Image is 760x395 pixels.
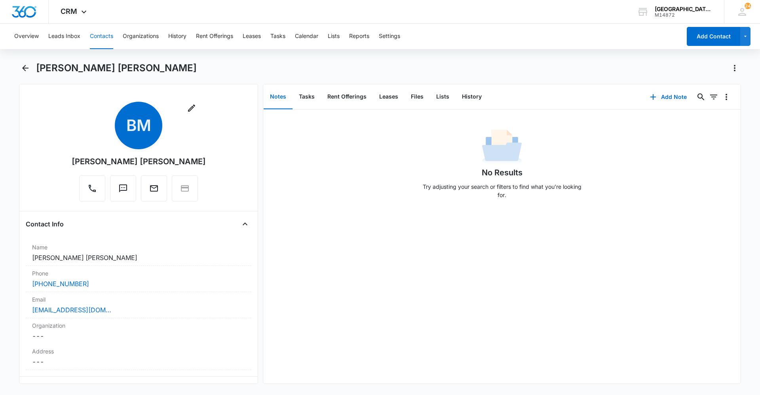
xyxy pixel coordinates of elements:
[373,85,405,109] button: Leases
[168,24,186,49] button: History
[32,253,245,262] dd: [PERSON_NAME] [PERSON_NAME]
[26,292,251,318] div: Email[EMAIL_ADDRESS][DOMAIN_NAME]
[419,182,585,199] p: Try adjusting your search or filters to find what you’re looking for.
[79,188,105,194] a: Call
[482,127,522,167] img: No Data
[32,305,111,315] a: [EMAIL_ADDRESS][DOMAIN_NAME]
[14,24,39,49] button: Overview
[295,24,318,49] button: Calendar
[687,27,740,46] button: Add Contact
[141,175,167,201] button: Email
[293,85,321,109] button: Tasks
[482,167,522,179] h1: No Results
[32,295,245,304] label: Email
[26,318,251,344] div: Organization---
[720,91,733,103] button: Overflow Menu
[26,344,251,370] div: Address---
[655,12,712,18] div: account id
[32,243,245,251] label: Name
[110,175,136,201] button: Text
[321,85,373,109] button: Rent Offerings
[123,24,159,49] button: Organizations
[239,218,251,230] button: Close
[32,331,245,341] dd: ---
[26,240,251,266] div: Name[PERSON_NAME] [PERSON_NAME]
[456,85,488,109] button: History
[90,24,113,49] button: Contacts
[328,24,340,49] button: Lists
[196,24,233,49] button: Rent Offerings
[32,269,245,277] label: Phone
[19,62,31,74] button: Back
[79,175,105,201] button: Call
[745,3,751,9] div: notifications count
[655,6,712,12] div: account name
[728,62,741,74] button: Actions
[115,102,162,149] span: BM
[243,24,261,49] button: Leases
[110,188,136,194] a: Text
[32,279,89,289] a: [PHONE_NUMBER]
[430,85,456,109] button: Lists
[26,266,251,292] div: Phone[PHONE_NUMBER]
[36,62,197,74] h1: [PERSON_NAME] [PERSON_NAME]
[695,91,707,103] button: Search...
[270,24,285,49] button: Tasks
[32,347,245,355] label: Address
[32,321,245,330] label: Organization
[61,7,77,15] span: CRM
[26,219,64,229] h4: Contact Info
[141,188,167,194] a: Email
[379,24,400,49] button: Settings
[72,156,206,167] div: [PERSON_NAME] [PERSON_NAME]
[48,24,80,49] button: Leads Inbox
[405,85,430,109] button: Files
[32,357,245,367] dd: ---
[745,3,751,9] span: 24
[349,24,369,49] button: Reports
[707,91,720,103] button: Filters
[264,85,293,109] button: Notes
[642,87,695,106] button: Add Note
